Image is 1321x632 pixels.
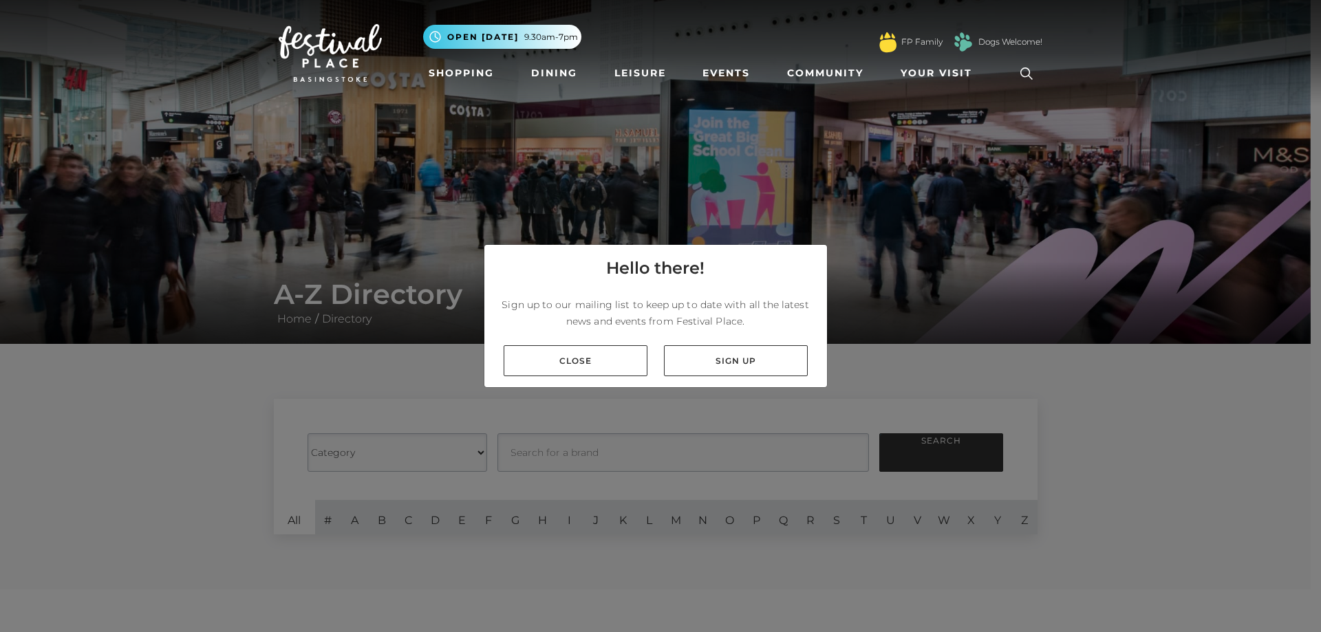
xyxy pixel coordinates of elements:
a: Your Visit [895,61,985,86]
button: Open [DATE] 9.30am-7pm [423,25,581,49]
span: Open [DATE] [447,31,519,43]
a: Sign up [664,345,808,376]
a: Shopping [423,61,500,86]
a: Dining [526,61,583,86]
a: Dogs Welcome! [978,36,1042,48]
a: Close [504,345,647,376]
span: Your Visit [901,66,972,80]
span: 9.30am-7pm [524,31,578,43]
h4: Hello there! [606,256,705,281]
a: Community [782,61,869,86]
a: FP Family [901,36,943,48]
a: Leisure [609,61,672,86]
img: Festival Place Logo [279,24,382,82]
a: Events [697,61,755,86]
p: Sign up to our mailing list to keep up to date with all the latest news and events from Festival ... [495,296,816,329]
